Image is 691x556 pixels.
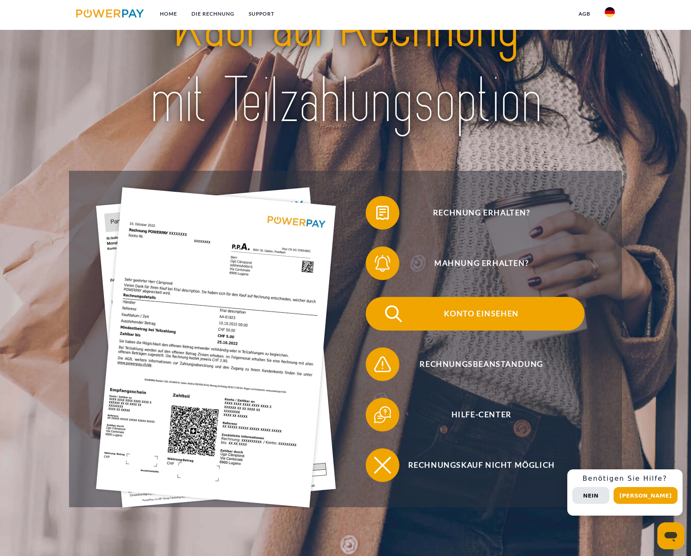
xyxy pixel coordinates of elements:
[372,354,393,375] img: qb_warning.svg
[366,196,585,230] button: Rechnung erhalten?
[571,6,598,21] a: agb
[605,7,615,17] img: de
[372,202,393,223] img: qb_bill.svg
[366,347,585,381] button: Rechnungsbeanstandung
[366,448,585,482] button: Rechnungskauf nicht möglich
[76,9,144,18] img: logo-powerpay.svg
[572,474,678,483] h3: Benötigen Sie Hilfe?
[366,297,585,331] button: Konto einsehen
[378,246,585,280] span: Mahnung erhalten?
[378,196,585,230] span: Rechnung erhalten?
[242,6,282,21] a: SUPPORT
[657,522,684,549] iframe: Schaltfläche zum Öffnen des Messaging-Fensters
[378,297,585,331] span: Konto einsehen
[378,347,585,381] span: Rechnungsbeanstandung
[567,469,683,516] div: Schnellhilfe
[378,398,585,432] span: Hilfe-Center
[372,253,393,274] img: qb_bell.svg
[383,303,404,324] img: qb_search.svg
[572,487,609,504] button: Nein
[153,6,184,21] a: Home
[378,448,585,482] span: Rechnungskauf nicht möglich
[184,6,242,21] a: DIE RECHNUNG
[96,187,336,508] img: single_invoice_powerpay_de.jpg
[614,487,678,504] button: [PERSON_NAME]
[366,398,585,432] button: Hilfe-Center
[366,246,585,280] button: Mahnung erhalten?
[372,455,393,476] img: qb_close.svg
[372,404,393,425] img: qb_help.svg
